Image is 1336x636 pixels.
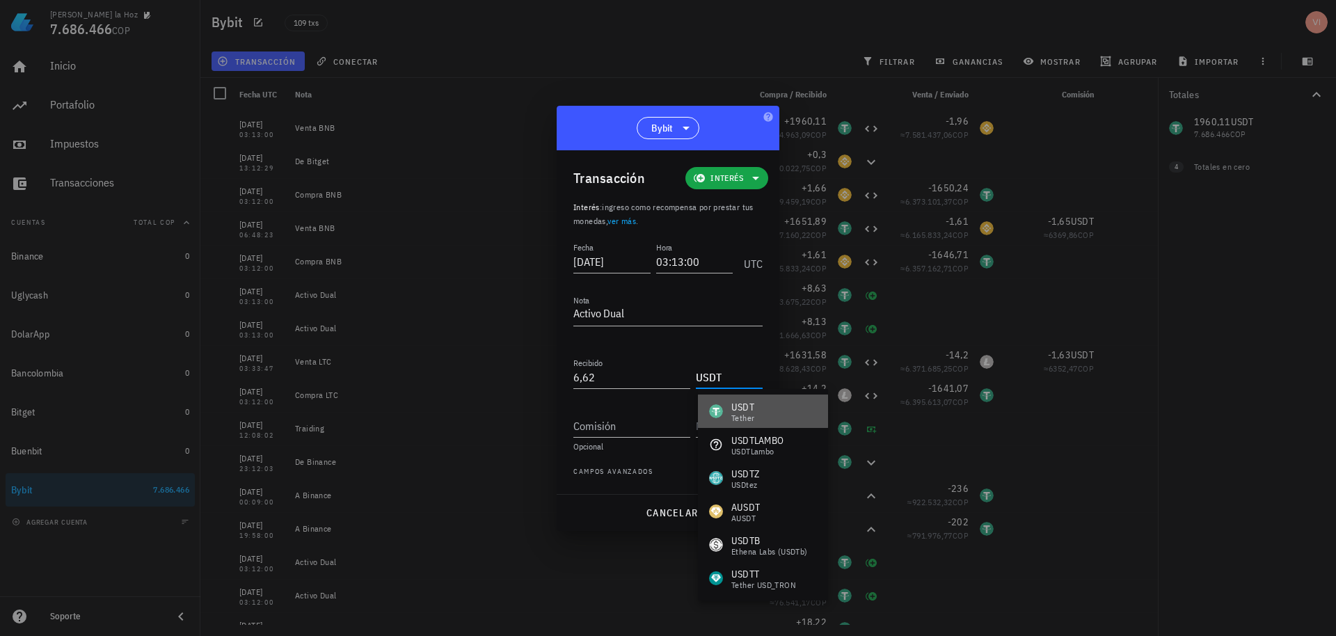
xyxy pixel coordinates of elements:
[573,443,763,451] div: Opcional
[709,571,723,585] div: USDTT-icon
[573,167,645,189] div: Transacción
[573,200,763,228] p: :
[696,415,760,437] input: Moneda
[651,121,673,135] span: Bybit
[731,581,796,589] div: Tether USD_TRON
[731,414,754,422] div: Tether
[731,467,759,481] div: USDTZ
[656,242,672,253] label: Hora
[709,504,723,518] div: AUSDT-icon
[731,534,808,548] div: USDTB
[709,538,723,552] div: USDTB-icon
[573,358,603,368] label: Recibido
[731,548,808,556] div: Ethena Labs (USDTb)
[709,404,723,418] div: USDT-icon
[731,514,760,523] div: aUSDT
[731,500,760,514] div: AUSDT
[738,242,763,277] div: UTC
[731,447,784,456] div: USDTLambo
[731,400,754,414] div: USDT
[573,295,589,305] label: Nota
[710,171,743,185] span: Interés
[573,202,600,212] span: Interés
[573,202,754,226] span: ingreso como recompensa por prestar tus monedas, .
[573,466,653,480] span: Campos avanzados
[573,242,594,253] label: Fecha
[607,216,636,226] a: ver más
[646,507,698,519] span: cancelar
[731,567,796,581] div: USDTT
[709,471,723,485] div: USDTZ-icon
[731,434,784,447] div: USDTLAMBO
[696,366,760,388] input: Moneda
[731,481,759,489] div: USDtez
[640,500,703,525] button: cancelar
